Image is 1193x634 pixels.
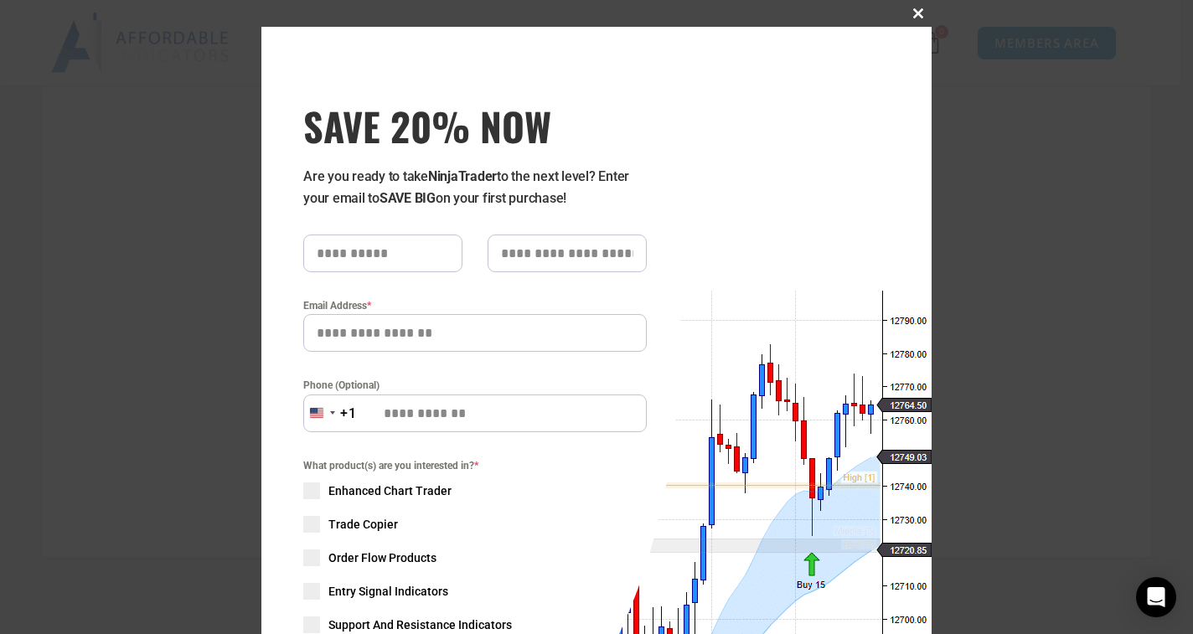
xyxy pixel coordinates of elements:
[328,616,512,633] span: Support And Resistance Indicators
[303,516,647,533] label: Trade Copier
[303,549,647,566] label: Order Flow Products
[328,549,436,566] span: Order Flow Products
[303,297,647,314] label: Email Address
[328,516,398,533] span: Trade Copier
[328,482,452,499] span: Enhanced Chart Trader
[380,190,436,206] strong: SAVE BIG
[303,102,647,149] span: SAVE 20% NOW
[303,166,647,209] p: Are you ready to take to the next level? Enter your email to on your first purchase!
[303,394,357,432] button: Selected country
[303,616,647,633] label: Support And Resistance Indicators
[1136,577,1176,617] div: Open Intercom Messenger
[303,482,647,499] label: Enhanced Chart Trader
[303,457,647,474] span: What product(s) are you interested in?
[340,403,357,425] div: +1
[303,583,647,600] label: Entry Signal Indicators
[328,583,448,600] span: Entry Signal Indicators
[303,377,647,394] label: Phone (Optional)
[428,168,497,184] strong: NinjaTrader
